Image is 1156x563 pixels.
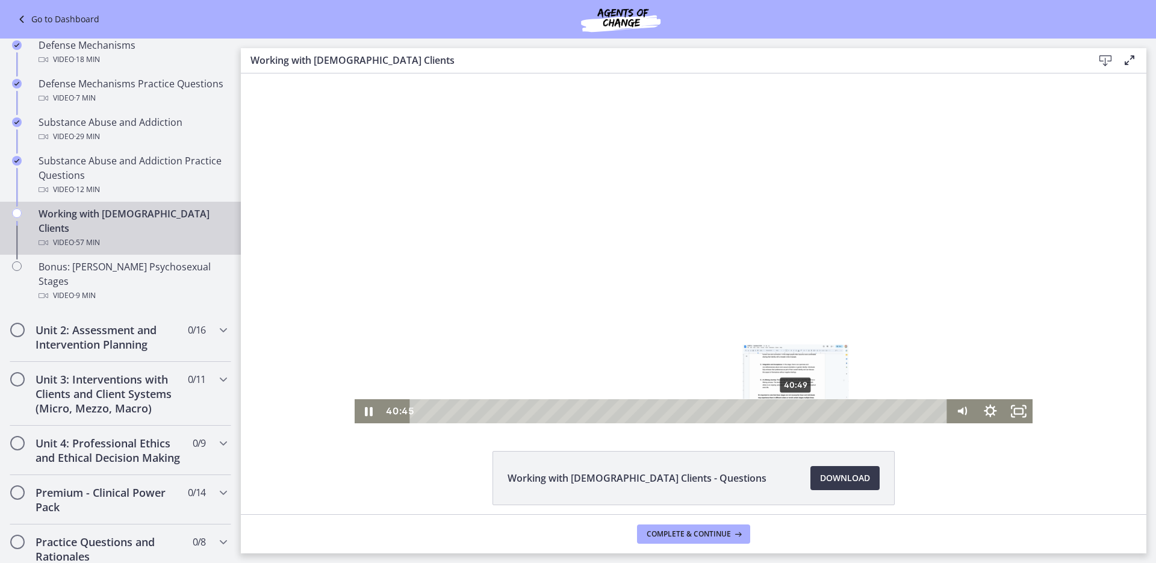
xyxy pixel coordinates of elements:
h2: Unit 4: Professional Ethics and Ethical Decision Making [36,436,182,465]
span: · 29 min [74,129,100,144]
span: 0 / 9 [193,436,205,450]
i: Completed [12,79,22,89]
div: Defense Mechanisms [39,38,226,67]
span: Working with [DEMOGRAPHIC_DATA] Clients - Questions [508,471,766,485]
div: Substance Abuse and Addiction [39,115,226,144]
button: Show settings menu [736,326,764,350]
img: Agents of Change [548,5,693,34]
span: 0 / 11 [188,372,205,387]
div: Video [39,91,226,105]
span: · 7 min [74,91,96,105]
h2: Premium - Clinical Power Pack [36,485,182,514]
div: Working with [DEMOGRAPHIC_DATA] Clients [39,207,226,250]
button: Complete & continue [637,524,750,544]
div: Video [39,129,226,144]
span: Download [820,471,870,485]
a: Download [810,466,880,490]
div: Substance Abuse and Addiction Practice Questions [39,154,226,197]
h3: Working with [DEMOGRAPHIC_DATA] Clients [250,53,1074,67]
h2: Unit 3: Interventions with Clients and Client Systems (Micro, Mezzo, Macro) [36,372,182,415]
div: Video [39,52,226,67]
h2: Unit 2: Assessment and Intervention Planning [36,323,182,352]
button: Mute [707,326,736,350]
button: Fullscreen [763,326,792,350]
a: Go to Dashboard [14,12,99,26]
span: · 9 min [74,288,96,303]
div: Video [39,288,226,303]
div: Defense Mechanisms Practice Questions [39,76,226,105]
i: Completed [12,156,22,166]
iframe: Video Lesson [241,73,1146,423]
div: Bonus: [PERSON_NAME] Psychosexual Stages [39,260,226,303]
i: Completed [12,40,22,50]
span: 0 / 8 [193,535,205,549]
div: Video [39,235,226,250]
span: · 12 min [74,182,100,197]
span: · 57 min [74,235,100,250]
div: Video [39,182,226,197]
span: 0 / 14 [188,485,205,500]
span: 0 / 16 [188,323,205,337]
span: Complete & continue [647,529,731,539]
span: · 18 min [74,52,100,67]
i: Completed [12,117,22,127]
